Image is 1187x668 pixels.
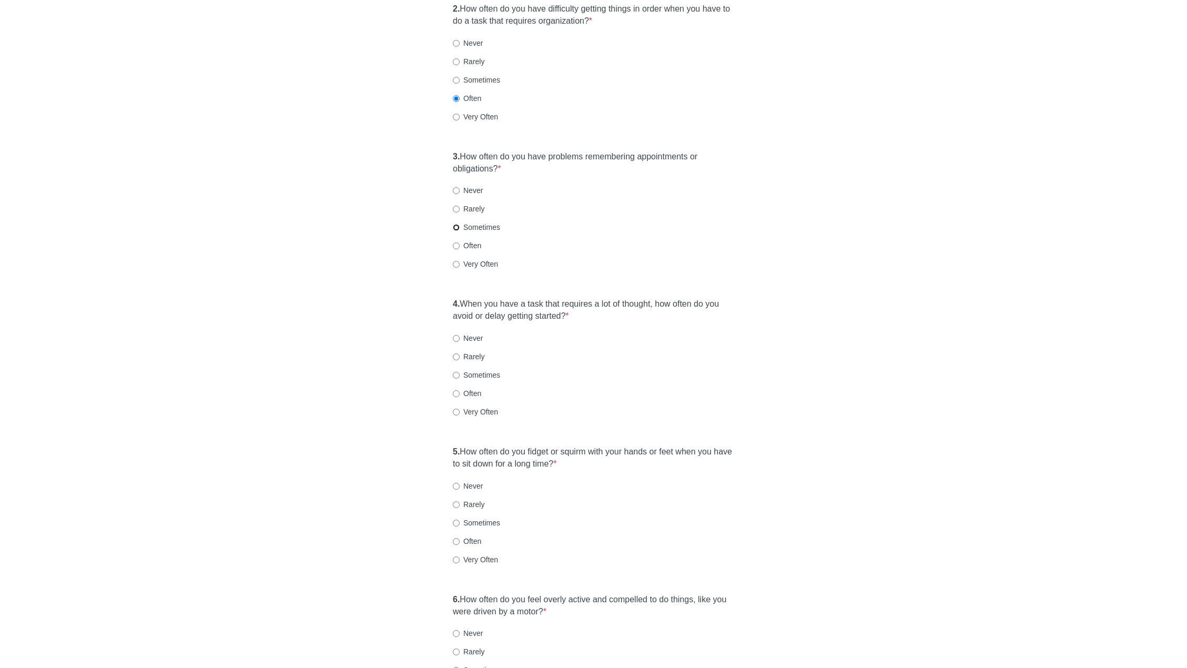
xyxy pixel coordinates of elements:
[453,187,460,194] input: Never
[453,554,498,565] label: Very Often
[453,520,460,527] input: Sometimes
[453,259,498,269] label: Very Often
[453,224,460,231] input: Sometimes
[453,40,460,47] input: Never
[453,370,500,380] label: Sometimes
[453,407,498,417] label: Very Often
[453,501,460,508] input: Rarely
[453,222,500,232] label: Sometimes
[453,630,460,637] input: Never
[453,556,460,563] input: Very Often
[453,518,500,528] label: Sometimes
[453,351,484,362] label: Rarely
[453,75,500,85] label: Sometimes
[453,594,734,618] label: How often do you feel overly active and compelled to do things, like you were driven by a motor?
[453,242,460,249] input: Often
[453,353,460,360] input: Rarely
[453,649,460,655] input: Rarely
[453,536,481,546] label: Often
[453,112,498,122] label: Very Often
[453,335,460,342] input: Never
[453,204,484,214] label: Rarely
[453,628,483,639] label: Never
[453,56,484,67] label: Rarely
[453,390,460,397] input: Often
[453,646,484,657] label: Rarely
[453,240,481,251] label: Often
[453,206,460,212] input: Rarely
[453,333,483,343] label: Never
[453,95,460,102] input: Often
[453,299,460,308] strong: 4.
[453,483,460,490] input: Never
[453,409,460,416] input: Very Often
[453,3,734,27] label: How often do you have difficulty getting things in order when you have to do a task that requires...
[453,77,460,84] input: Sometimes
[453,151,734,175] label: How often do you have problems remembering appointments or obligations?
[453,481,483,491] label: Never
[453,447,460,456] strong: 5.
[453,538,460,545] input: Often
[453,595,460,604] strong: 6.
[453,4,460,13] strong: 2.
[453,185,483,196] label: Never
[453,388,481,399] label: Often
[453,499,484,510] label: Rarely
[453,93,481,104] label: Often
[453,298,734,322] label: When you have a task that requires a lot of thought, how often do you avoid or delay getting star...
[453,446,734,470] label: How often do you fidget or squirm with your hands or feet when you have to sit down for a long time?
[453,152,460,161] strong: 3.
[453,114,460,120] input: Very Often
[453,372,460,379] input: Sometimes
[453,261,460,268] input: Very Often
[453,58,460,65] input: Rarely
[453,38,483,48] label: Never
